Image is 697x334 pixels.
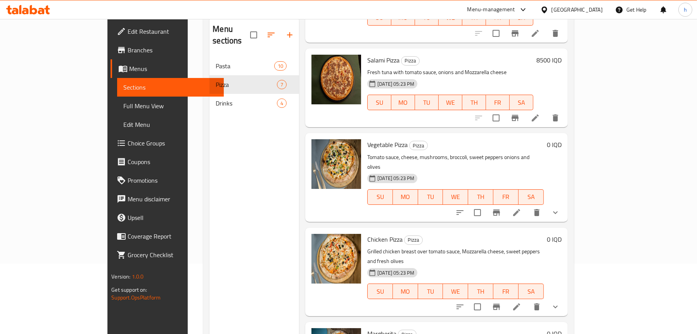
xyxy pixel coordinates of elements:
[552,5,603,14] div: [GEOGRAPHIC_DATA]
[393,189,418,205] button: MO
[311,139,361,189] img: Vegetable Pizza
[123,120,218,129] span: Edit Menu
[277,80,287,89] div: items
[471,191,490,202] span: TH
[216,99,277,108] span: Drinks
[496,191,515,202] span: FR
[128,213,218,222] span: Upsell
[393,284,418,299] button: MO
[216,61,274,71] span: Pasta
[209,75,299,94] div: Pizza7
[123,101,218,111] span: Full Menu View
[367,284,393,299] button: SU
[546,203,565,222] button: show more
[111,272,130,282] span: Version:
[111,292,161,303] a: Support.OpsPlatform
[489,97,507,108] span: FR
[371,97,388,108] span: SU
[446,286,465,297] span: WE
[486,95,510,110] button: FR
[111,227,224,246] a: Coverage Report
[401,56,420,66] div: Pizza
[404,235,423,245] div: Pizza
[469,204,486,221] span: Select to update
[442,97,459,108] span: WE
[371,191,390,202] span: SU
[277,100,286,107] span: 4
[367,152,543,172] p: Tomato sauce, cheese, mushrooms, broccoli, sweet peppers onions and olives
[128,138,218,148] span: Choice Groups
[415,95,439,110] button: TU
[128,250,218,260] span: Grocery Checklist
[367,234,403,245] span: Chicken Pizza
[132,272,144,282] span: 1.0.0
[111,285,147,295] span: Get support on:
[546,24,565,43] button: delete
[209,57,299,75] div: Pasta10
[547,139,562,150] h6: 0 IQD
[111,22,224,41] a: Edit Restaurant
[367,139,408,151] span: Vegetable Pizza
[311,55,361,104] img: Salami Pizza
[128,176,218,185] span: Promotions
[111,208,224,227] a: Upsell
[410,141,427,150] span: Pizza
[129,64,218,73] span: Menus
[111,59,224,78] a: Menus
[465,97,483,108] span: TH
[462,95,486,110] button: TH
[506,109,524,127] button: Branch-specific-item
[213,23,250,47] h2: Menu sections
[418,284,443,299] button: TU
[512,302,521,312] a: Edit menu item
[111,171,224,190] a: Promotions
[536,55,562,66] h6: 8500 IQD
[117,97,224,115] a: Full Menu View
[547,234,562,245] h6: 0 IQD
[551,302,560,312] svg: Show Choices
[528,203,546,222] button: delete
[519,284,544,299] button: SA
[468,189,493,205] button: TH
[439,95,462,110] button: WE
[274,61,287,71] div: items
[394,97,412,108] span: MO
[446,191,465,202] span: WE
[216,80,277,89] span: Pizza
[111,134,224,152] a: Choice Groups
[374,269,417,277] span: [DATE] 05:23 PM
[513,97,530,108] span: SA
[522,191,541,202] span: SA
[111,152,224,171] a: Coupons
[443,284,468,299] button: WE
[128,232,218,241] span: Coverage Report
[421,191,440,202] span: TU
[493,284,519,299] button: FR
[367,189,393,205] button: SU
[117,78,224,97] a: Sections
[418,189,443,205] button: TU
[396,191,415,202] span: MO
[522,286,541,297] span: SA
[487,203,506,222] button: Branch-specific-item
[487,298,506,316] button: Branch-specific-item
[546,109,565,127] button: delete
[128,194,218,204] span: Menu disclaimer
[396,286,415,297] span: MO
[311,234,361,284] img: Chicken Pizza
[493,189,519,205] button: FR
[519,189,544,205] button: SA
[280,26,299,44] button: Add section
[246,27,262,43] span: Select all sections
[506,24,524,43] button: Branch-specific-item
[467,5,515,14] div: Menu-management
[128,157,218,166] span: Coupons
[111,41,224,59] a: Branches
[405,235,422,244] span: Pizza
[496,286,515,297] span: FR
[391,95,415,110] button: MO
[128,45,218,55] span: Branches
[451,203,469,222] button: sort-choices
